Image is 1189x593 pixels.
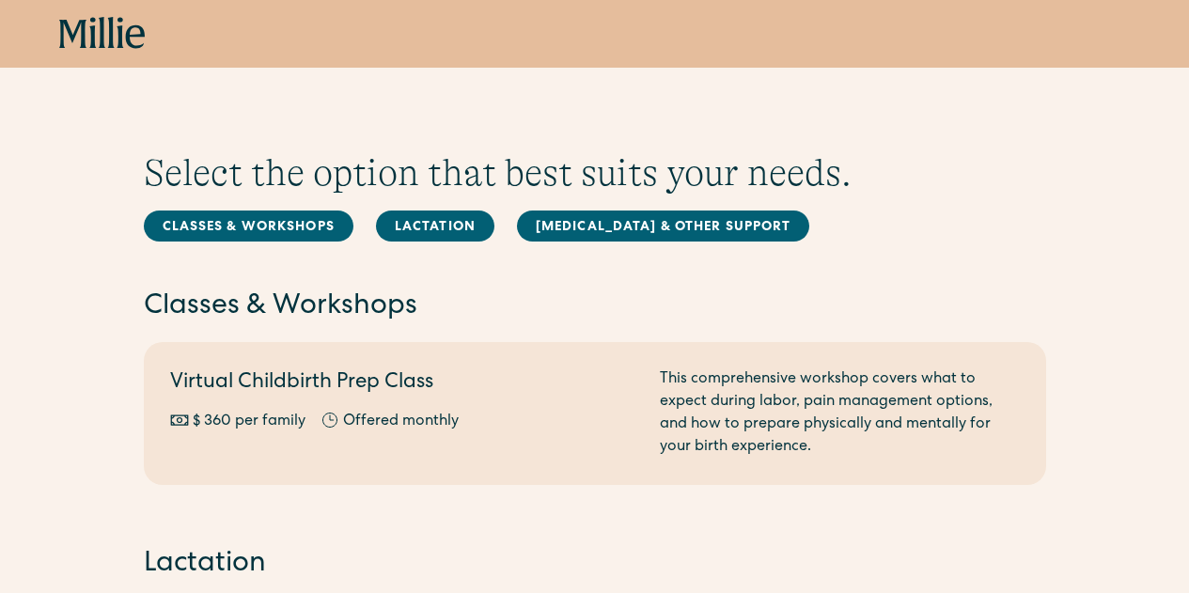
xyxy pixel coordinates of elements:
h2: Classes & Workshops [144,288,1046,327]
div: This comprehensive workshop covers what to expect during labor, pain management options, and how ... [660,368,1020,459]
div: Offered monthly [343,411,459,433]
div: $ 360 per family [193,411,305,433]
h2: Lactation [144,545,1046,585]
a: [MEDICAL_DATA] & Other Support [517,211,810,242]
a: Lactation [376,211,494,242]
h2: Virtual Childbirth Prep Class [170,368,637,399]
a: Virtual Childbirth Prep Class$ 360 per familyOffered monthlyThis comprehensive workshop covers wh... [144,342,1046,485]
a: Classes & Workshops [144,211,353,242]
